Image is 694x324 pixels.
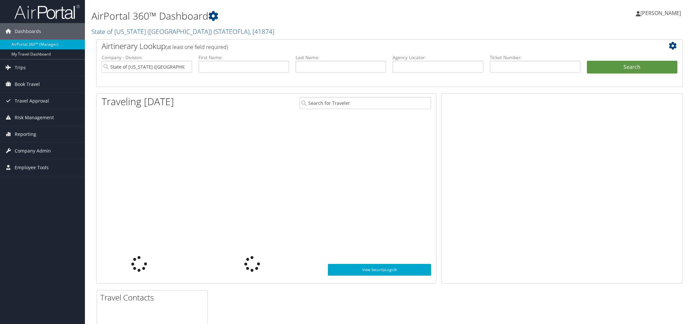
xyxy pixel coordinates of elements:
[15,109,54,126] span: Risk Management
[102,40,629,52] h2: Airtinerary Lookup
[15,159,49,176] span: Employee Tools
[15,76,40,92] span: Book Travel
[166,43,228,51] span: (at least one field required)
[100,292,207,303] h2: Travel Contacts
[15,93,49,109] span: Travel Approval
[636,3,687,23] a: [PERSON_NAME]
[640,9,681,17] span: [PERSON_NAME]
[587,61,677,74] button: Search
[14,4,80,20] img: airportal-logo.png
[102,54,192,61] label: Company - Division:
[299,97,431,109] input: Search for Traveler
[91,9,489,23] h1: AirPortal 360™ Dashboard
[199,54,289,61] label: First Name:
[296,54,386,61] label: Last Name:
[328,264,431,276] a: View SecurityLogic®
[393,54,483,61] label: Agency Locator:
[15,143,51,159] span: Company Admin
[15,126,36,142] span: Reporting
[15,59,26,76] span: Trips
[250,27,274,36] span: , [ 41874 ]
[214,27,250,36] span: ( STATEOFLA )
[490,54,580,61] label: Ticket Number:
[91,27,274,36] a: State of [US_STATE] ([GEOGRAPHIC_DATA])
[102,95,174,108] h1: Traveling [DATE]
[15,23,41,40] span: Dashboards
